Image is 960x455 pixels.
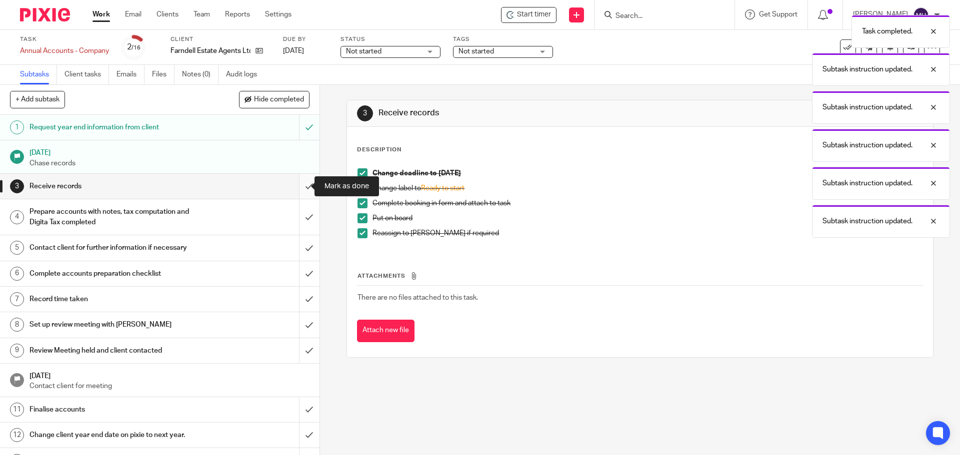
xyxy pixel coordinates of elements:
a: Notes (0) [182,65,218,84]
span: Attachments [357,273,405,279]
p: Farndell Estate Agents Ltd [170,46,250,56]
div: 11 [10,403,24,417]
h1: Record time taken [29,292,202,307]
span: Not started [346,48,381,55]
button: Hide completed [239,91,309,108]
label: Tags [453,35,553,43]
p: Change label to [372,183,922,193]
h1: Prepare accounts with notes, tax computation and Digita Tax completed [29,204,202,230]
a: Files [152,65,174,84]
p: Subtask instruction updated. [822,216,912,226]
button: + Add subtask [10,91,65,108]
label: Status [340,35,440,43]
h1: Contact client for further information if necessary [29,240,202,255]
p: Subtask instruction updated. [822,64,912,74]
span: Not started [458,48,494,55]
h1: Finalise accounts [29,402,202,417]
a: Email [125,9,141,19]
div: 7 [10,292,24,306]
div: 3 [357,105,373,121]
h1: Complete accounts preparation checklist [29,266,202,281]
a: Reports [225,9,250,19]
a: Client tasks [64,65,109,84]
span: Hide completed [254,96,304,104]
button: Attach new file [357,320,414,342]
p: Subtask instruction updated. [822,102,912,112]
div: 3 [10,179,24,193]
div: Farndell Estate Agents Ltd - Annual Accounts - Company [501,7,556,23]
h1: Receive records [378,108,661,118]
a: Work [92,9,110,19]
div: 2 [127,41,140,53]
span: Ready to start [421,185,464,192]
p: Subtask instruction updated. [822,140,912,150]
h1: Receive records [29,179,202,194]
img: Pixie [20,8,70,21]
h1: Set up review meeting with [PERSON_NAME] [29,317,202,332]
div: 9 [10,344,24,358]
div: 5 [10,241,24,255]
a: Emails [116,65,144,84]
a: Team [193,9,210,19]
p: Complete booking in form and attach to task [372,198,922,208]
div: 6 [10,267,24,281]
p: Chase records [29,158,309,168]
h1: [DATE] [29,369,309,381]
p: Put on board [372,213,922,223]
p: Contact client for meeting [29,381,309,391]
p: Subtask instruction updated. [822,178,912,188]
strong: Change deadline to [DATE] [372,170,461,177]
a: Clients [156,9,178,19]
h1: Request year end information from client [29,120,202,135]
div: 8 [10,318,24,332]
label: Due by [283,35,328,43]
h1: Review Meeting held and client contacted [29,343,202,358]
label: Client [170,35,270,43]
div: 1 [10,120,24,134]
h1: Change client year end date on pixie to next year. [29,428,202,443]
p: Reassign to [PERSON_NAME] if required [372,228,922,238]
div: Annual Accounts - Company [20,46,109,56]
label: Task [20,35,109,43]
span: [DATE] [283,47,304,54]
div: 4 [10,210,24,224]
a: Audit logs [226,65,264,84]
img: svg%3E [913,7,929,23]
small: /16 [131,45,140,50]
p: Task completed. [862,26,912,36]
a: Settings [265,9,291,19]
div: 12 [10,428,24,442]
p: Description [357,146,401,154]
h1: [DATE] [29,145,309,158]
span: There are no files attached to this task. [357,294,478,301]
a: Subtasks [20,65,57,84]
